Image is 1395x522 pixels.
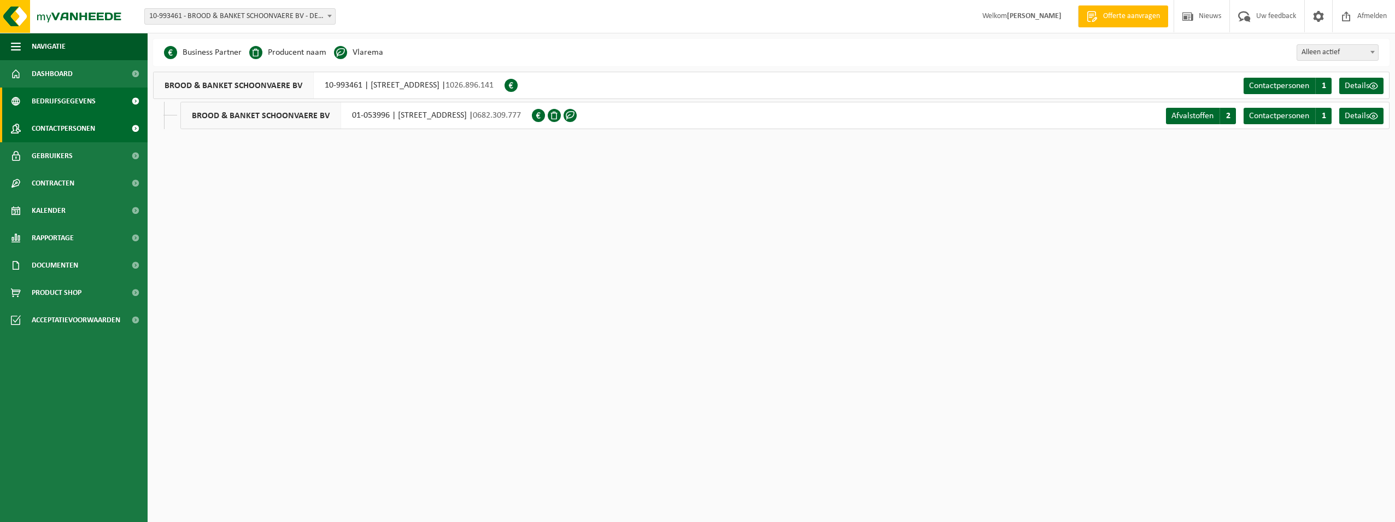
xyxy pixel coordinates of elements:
span: Details [1345,82,1369,90]
span: BROOD & BANKET SCHOONVAERE BV [154,72,314,98]
span: Offerte aanvragen [1100,11,1163,22]
span: 10-993461 - BROOD & BANKET SCHOONVAERE BV - DEERLIJK [144,8,336,25]
span: Contactpersonen [32,115,95,142]
li: Business Partner [164,44,242,61]
span: Gebruikers [32,142,73,170]
span: 1 [1315,78,1332,94]
span: 0682.309.777 [473,111,521,120]
span: Bedrijfsgegevens [32,88,96,115]
span: Details [1345,112,1369,120]
span: Alleen actief [1297,44,1379,61]
span: 1026.896.141 [446,81,494,90]
a: Details [1339,108,1384,124]
div: 10-993461 | [STREET_ADDRESS] | [153,72,505,99]
a: Contactpersonen 1 [1244,78,1332,94]
div: 01-053996 | [STREET_ADDRESS] | [180,102,532,129]
span: Contactpersonen [1249,112,1309,120]
span: Acceptatievoorwaarden [32,306,120,334]
span: 10-993461 - BROOD & BANKET SCHOONVAERE BV - DEERLIJK [145,9,335,24]
span: Rapportage [32,224,74,252]
a: Contactpersonen 1 [1244,108,1332,124]
span: Contactpersonen [1249,82,1309,90]
strong: [PERSON_NAME] [1007,12,1062,20]
span: Product Shop [32,279,81,306]
a: Details [1339,78,1384,94]
span: Contracten [32,170,74,197]
span: BROOD & BANKET SCHOONVAERE BV [181,102,341,129]
span: 2 [1220,108,1236,124]
span: Alleen actief [1297,45,1378,60]
span: 1 [1315,108,1332,124]
a: Offerte aanvragen [1078,5,1168,27]
span: Documenten [32,252,78,279]
li: Vlarema [334,44,383,61]
span: Navigatie [32,33,66,60]
span: Afvalstoffen [1171,112,1214,120]
span: Dashboard [32,60,73,88]
li: Producent naam [249,44,326,61]
span: Kalender [32,197,66,224]
a: Afvalstoffen 2 [1166,108,1236,124]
